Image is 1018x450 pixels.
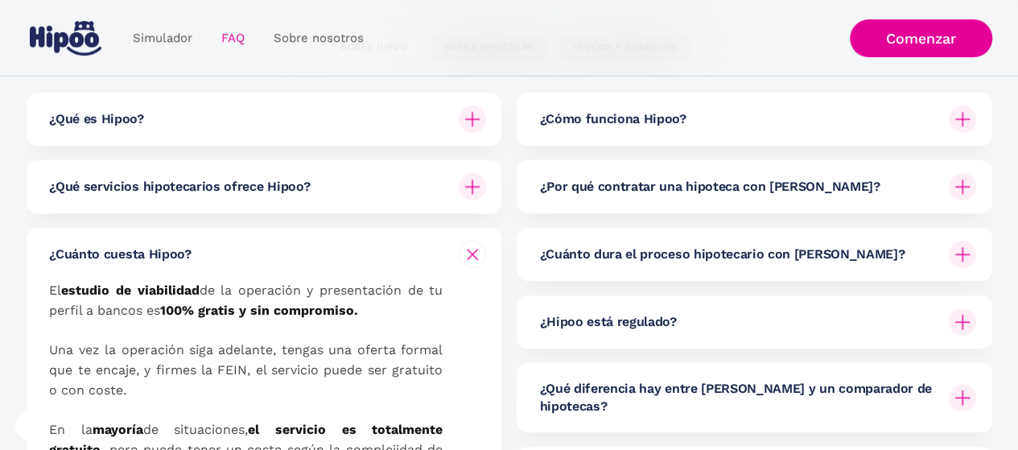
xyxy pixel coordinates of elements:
[49,246,191,263] h6: ¿Cuánto cuesta Hipoo?
[61,283,199,298] strong: estudio de viabilidad
[118,23,207,54] a: Simulador
[27,14,105,62] a: home
[539,178,880,196] h6: ¿Por qué contratar una hipoteca con [PERSON_NAME]?
[850,19,992,57] a: Comenzar
[160,303,358,318] strong: 100% gratis y sin compromiso. ‍
[49,178,310,196] h6: ¿Qué servicios hipotecarios ofrece Hipoo?
[539,380,936,416] h6: ¿Qué diferencia hay entre [PERSON_NAME] y un comparador de hipotecas?
[49,110,144,128] h6: ¿Qué es Hipoo?
[259,23,378,54] a: Sobre nosotros
[539,313,676,331] h6: ¿Hipoo está regulado?
[539,110,686,128] h6: ¿Cómo funciona Hipoo?
[207,23,259,54] a: FAQ
[93,422,143,437] strong: mayoría
[539,246,905,263] h6: ¿Cuánto dura el proceso hipotecario con [PERSON_NAME]?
